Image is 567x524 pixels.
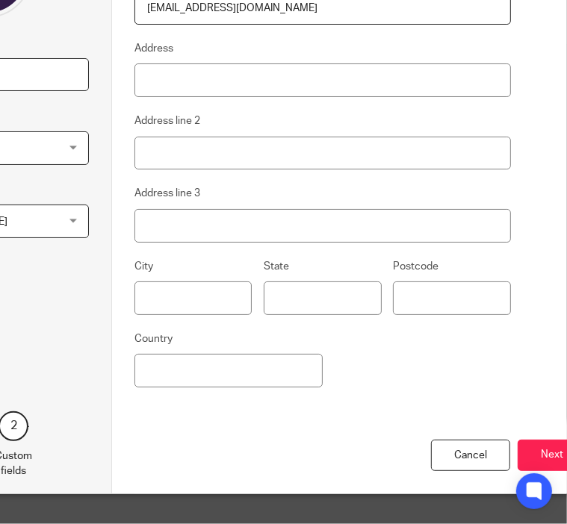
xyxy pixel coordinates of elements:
[264,259,289,274] label: State
[134,331,173,346] label: Country
[134,41,173,56] label: Address
[431,440,510,472] div: Cancel
[134,259,153,274] label: City
[134,113,200,128] label: Address line 2
[134,186,200,201] label: Address line 3
[393,259,439,274] label: Postcode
